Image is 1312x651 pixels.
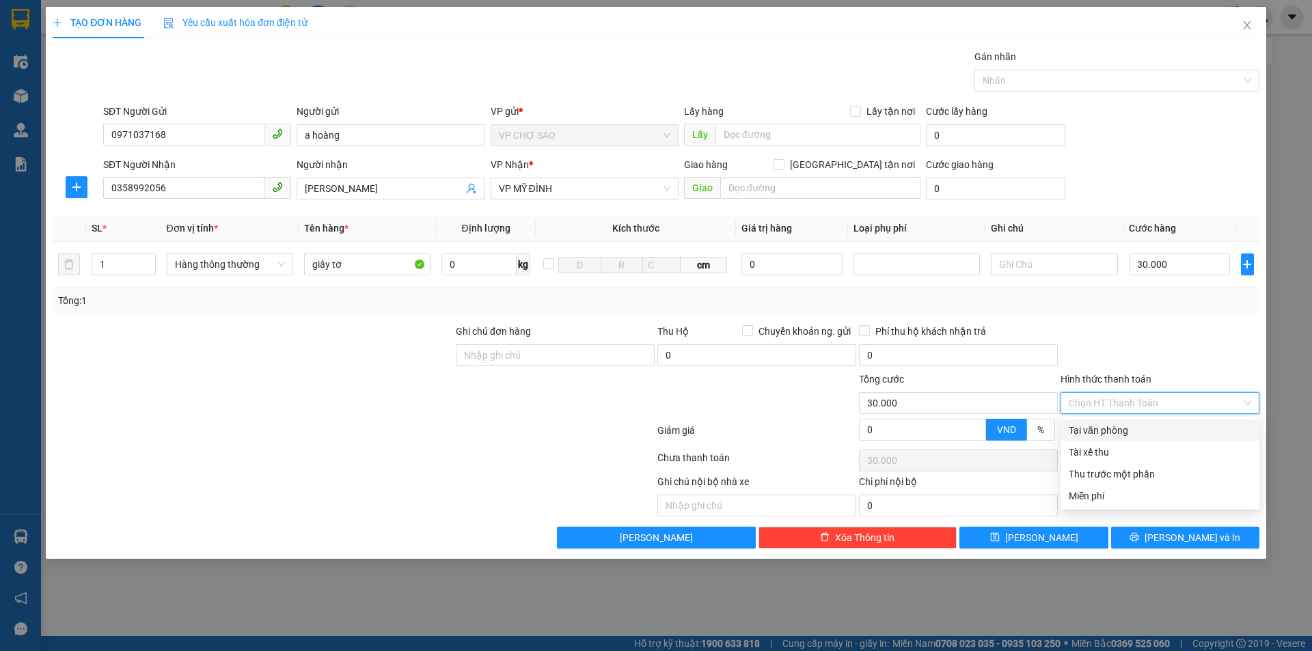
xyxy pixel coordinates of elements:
span: Giá trị hàng [741,223,792,234]
label: Hình thức thanh toán [1061,374,1151,385]
button: Close [1228,7,1266,45]
span: VP CHỢ SÁO [499,125,670,146]
div: Chi phí nội bộ [859,474,1058,495]
span: Tên hàng [304,223,348,234]
span: phone [272,182,283,193]
span: delete [820,532,830,543]
label: Cước lấy hàng [926,106,987,117]
label: Gán nhãn [974,51,1016,62]
span: Lấy hàng [684,106,724,117]
span: Xóa Thông tin [835,530,894,545]
span: Định lượng [461,223,510,234]
span: Lấy [684,124,715,146]
div: Tổng: 1 [58,293,506,308]
span: [GEOGRAPHIC_DATA] tận nơi [784,157,920,172]
span: user-add [466,183,477,194]
div: Người nhận [297,157,484,172]
button: plus [1241,253,1254,275]
button: save[PERSON_NAME] [959,527,1108,549]
img: icon [163,18,174,29]
button: plus [66,176,87,198]
span: save [990,532,1000,543]
input: R [601,257,643,273]
span: Chuyển khoản ng. gửi [753,324,856,339]
span: VP MỸ ĐÌNH [499,178,670,199]
button: delete [58,253,80,275]
div: Ghi chú nội bộ nhà xe [657,474,856,495]
div: Người gửi [297,104,484,119]
div: VP gửi [491,104,679,119]
div: Miễn phí [1069,488,1251,503]
span: Phí thu hộ khách nhận trả [870,324,992,339]
div: SĐT Người Nhận [103,157,291,172]
span: SL [92,223,102,234]
input: Ghi Chú [991,253,1117,275]
span: VND [997,424,1016,435]
span: Hàng thông thường [175,254,285,275]
div: Tại văn phòng [1069,423,1251,438]
span: phone [272,128,283,139]
span: Giao [684,177,720,199]
span: Yêu cầu xuất hóa đơn điện tử [163,17,307,28]
button: printer[PERSON_NAME] và In [1111,527,1259,549]
div: SĐT Người Gửi [103,104,291,119]
span: Giao hàng [684,159,728,170]
input: Cước giao hàng [926,178,1065,199]
span: plus [53,18,62,27]
input: Ghi chú đơn hàng [456,344,655,366]
span: Lấy tận nơi [861,104,920,119]
span: plus [1242,259,1253,270]
span: plus [66,182,87,193]
span: [PERSON_NAME] và In [1145,530,1240,545]
span: [PERSON_NAME] [1005,530,1078,545]
span: % [1037,424,1044,435]
input: D [558,257,601,273]
th: Loại phụ phí [848,215,985,242]
span: Đơn vị tính [167,223,218,234]
input: Dọc đường [720,177,920,199]
span: Tổng cước [859,374,904,385]
input: VD: Bàn, Ghế [304,253,430,275]
span: Cước hàng [1129,223,1176,234]
span: Thu Hộ [657,326,689,337]
span: TẠO ĐƠN HÀNG [53,17,141,28]
input: 0 [741,253,843,275]
label: Ghi chú đơn hàng [456,326,531,337]
input: Dọc đường [715,124,920,146]
span: [PERSON_NAME] [620,530,693,545]
div: Thu trước một phần [1069,467,1251,482]
button: [PERSON_NAME] [557,527,756,549]
label: Cước giao hàng [926,159,994,170]
input: Cước lấy hàng [926,124,1065,146]
input: Nhập ghi chú [657,495,856,516]
span: kg [517,253,530,275]
div: Chưa thanh toán [656,450,858,474]
button: deleteXóa Thông tin [758,527,957,549]
input: C [642,257,681,273]
span: close [1242,20,1253,31]
span: Kích thước [612,223,659,234]
span: printer [1130,532,1139,543]
div: Giảm giá [656,423,858,447]
span: cm [681,257,727,273]
div: Tài xế thu [1069,445,1251,460]
span: VP Nhận [491,159,529,170]
th: Ghi chú [985,215,1123,242]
